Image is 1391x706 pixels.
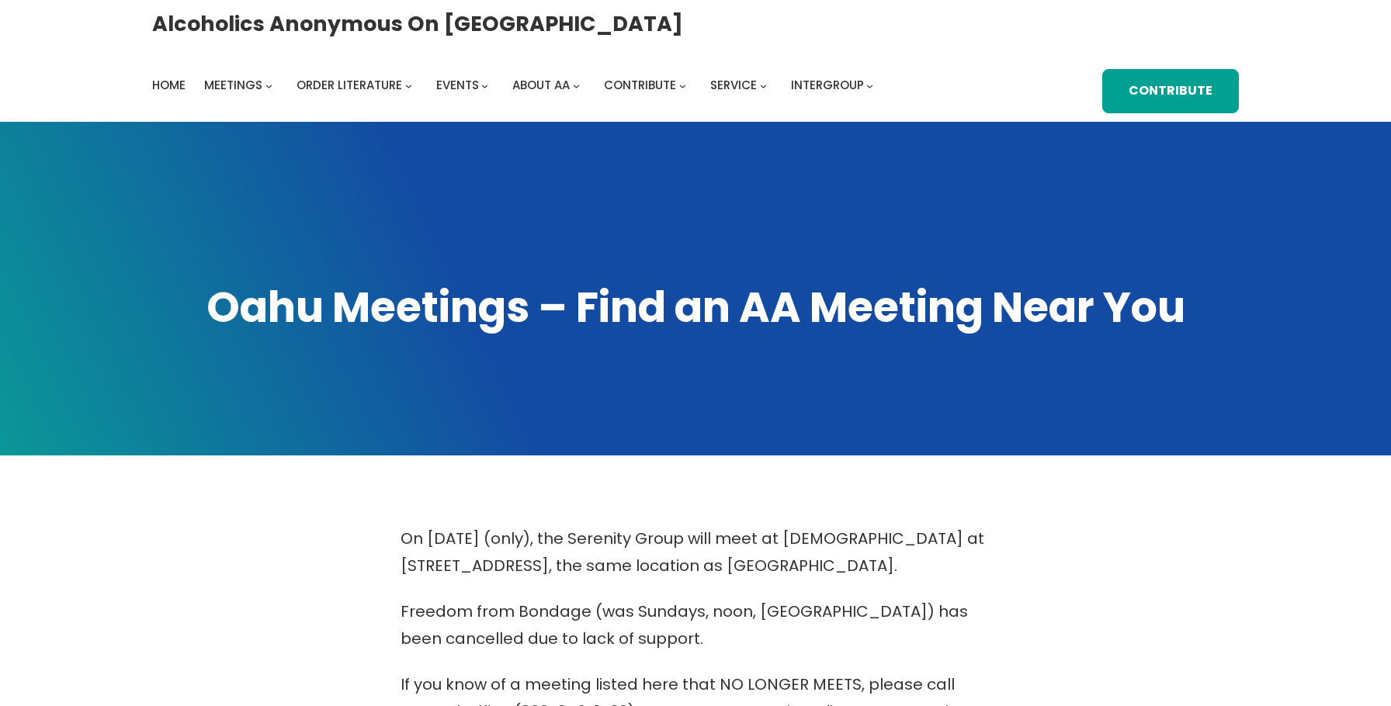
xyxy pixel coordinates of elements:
[204,77,262,93] span: Meetings
[401,525,990,580] p: On [DATE] (only), the Serenity Group will meet at [DEMOGRAPHIC_DATA] at [STREET_ADDRESS], the sam...
[152,74,879,96] nav: Intergroup
[265,82,272,89] button: Meetings submenu
[401,598,990,652] p: Freedom from Bondage (was Sundays, noon, [GEOGRAPHIC_DATA]) has been cancelled due to lack of sup...
[760,82,767,89] button: Service submenu
[405,82,412,89] button: Order Literature submenu
[152,77,186,93] span: Home
[204,74,262,96] a: Meetings
[1102,69,1239,113] a: Contribute
[512,77,570,93] span: About AA
[604,77,676,93] span: Contribute
[604,74,676,96] a: Contribute
[436,77,479,93] span: Events
[791,77,864,93] span: Intergroup
[512,74,570,96] a: About AA
[791,74,864,96] a: Intergroup
[297,77,402,93] span: Order Literature
[866,82,873,89] button: Intergroup submenu
[152,5,683,42] a: Alcoholics Anonymous on [GEOGRAPHIC_DATA]
[710,74,757,96] a: Service
[679,82,686,89] button: Contribute submenu
[481,82,488,89] button: Events submenu
[152,279,1239,336] h1: Oahu Meetings – Find an AA Meeting Near You
[152,74,186,96] a: Home
[436,74,479,96] a: Events
[573,82,580,89] button: About AA submenu
[710,77,757,93] span: Service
